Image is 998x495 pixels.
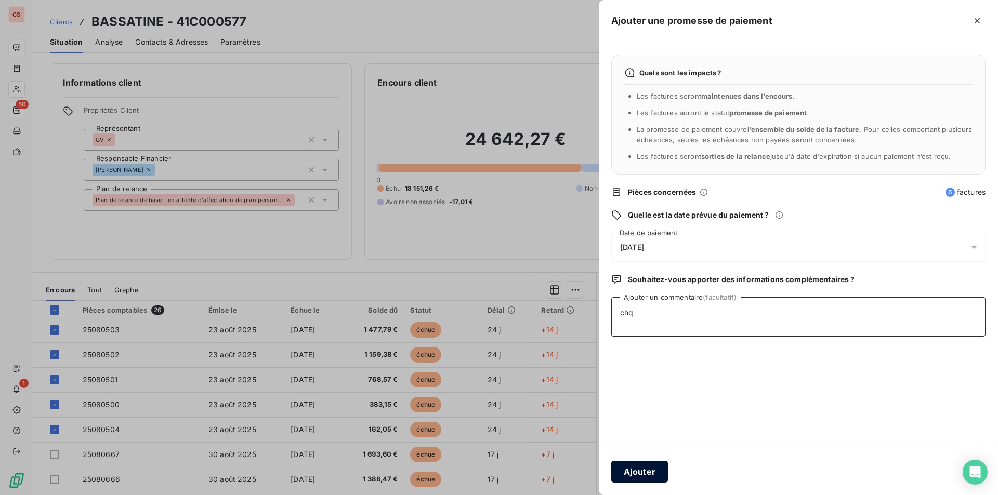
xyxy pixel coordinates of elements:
[729,109,807,117] span: promesse de paiement
[620,243,644,251] span: [DATE]
[701,92,793,100] span: maintenues dans l’encours
[611,461,668,483] button: Ajouter
[628,274,855,285] span: Souhaitez-vous apporter des informations complémentaires ?
[637,92,795,100] span: Les factures seront .
[637,109,809,117] span: Les factures auront le statut .
[628,187,697,197] span: Pièces concernées
[747,125,860,133] span: l’ensemble du solde de la facture
[701,152,770,160] span: sorties de la relance
[611,14,772,28] h5: Ajouter une promesse de paiement
[637,152,951,160] span: Les factures seront jusqu'à date d'expiration si aucun paiement n’est reçu.
[946,188,955,197] span: 6
[946,187,986,197] span: factures
[637,125,973,144] span: La promesse de paiement couvre . Pour celles comportant plusieurs échéances, seules les échéances...
[639,69,721,77] span: Quels sont les impacts ?
[628,210,769,220] span: Quelle est la date prévue du paiement ?
[963,460,988,485] div: Open Intercom Messenger
[611,297,986,337] textarea: chq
